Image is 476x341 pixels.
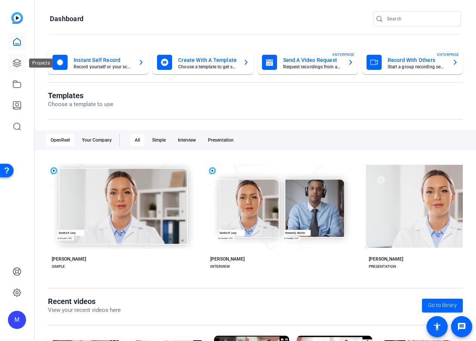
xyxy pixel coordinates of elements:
[283,56,342,65] mat-card-title: Send A Video Request
[130,134,145,146] div: All
[437,52,459,57] span: ENTERPRISE
[48,91,113,100] h1: Templates
[77,134,116,146] div: Your Company
[74,56,132,65] mat-card-title: Instant Self Record
[148,134,170,146] div: Simple
[11,12,23,24] img: blue-gradient.svg
[153,50,253,74] button: Create With A TemplateChoose a template to get started
[48,50,149,74] button: Instant Self RecordRecord yourself or your screen
[48,297,121,306] h1: Recent videos
[283,65,342,69] mat-card-subtitle: Request recordings from anyone, anywhere
[29,59,53,68] div: Projects
[48,100,113,109] p: Choose a template to use
[210,264,230,270] div: INTERVIEW
[422,299,463,312] a: Go to library
[46,134,74,146] div: OpenReel
[52,264,65,270] div: SIMPLE
[203,134,238,146] div: Presentation
[52,256,86,262] div: [PERSON_NAME]
[388,65,446,69] mat-card-subtitle: Start a group recording session
[457,322,466,331] mat-icon: message
[369,264,396,270] div: PRESENTATION
[362,50,463,74] button: Record With OthersStart a group recording sessionENTERPRISE
[388,56,446,65] mat-card-title: Record With Others
[333,52,354,57] span: ENTERPRISE
[8,311,26,329] div: M
[74,65,132,69] mat-card-subtitle: Record yourself or your screen
[48,306,121,315] p: View your recent videos here
[369,256,403,262] div: [PERSON_NAME]
[178,65,237,69] mat-card-subtitle: Choose a template to get started
[428,301,457,309] span: Go to library
[387,14,455,23] input: Search
[257,50,358,74] button: Send A Video RequestRequest recordings from anyone, anywhereENTERPRISE
[210,256,245,262] div: [PERSON_NAME]
[433,322,442,331] mat-icon: accessibility
[173,134,200,146] div: Interview
[50,14,83,23] h1: Dashboard
[178,56,237,65] mat-card-title: Create With A Template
